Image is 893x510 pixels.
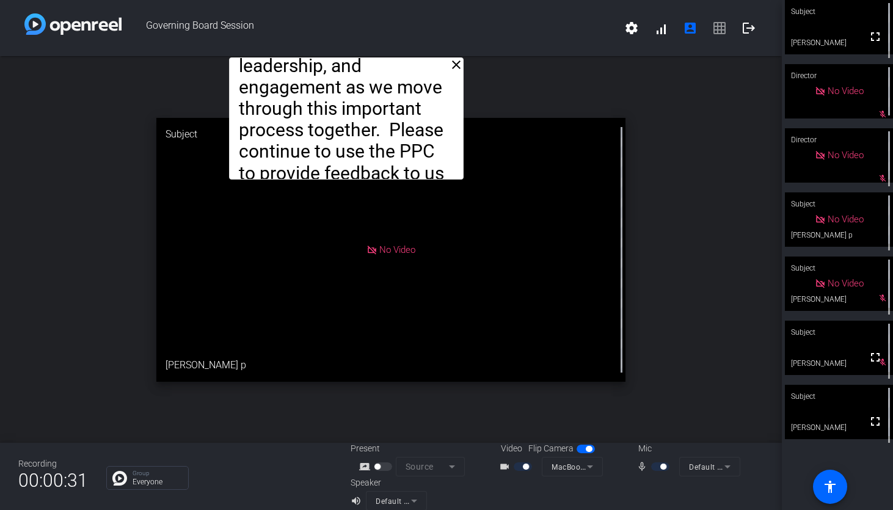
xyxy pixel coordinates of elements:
[868,29,883,44] mat-icon: fullscreen
[828,214,864,225] span: No Video
[828,150,864,161] span: No Video
[785,128,893,151] div: Director
[156,118,625,151] div: Subject
[683,21,698,35] mat-icon: account_box
[24,13,122,35] img: white-gradient.svg
[501,442,522,455] span: Video
[528,442,574,455] span: Flip Camera
[785,385,893,408] div: Subject
[868,350,883,365] mat-icon: fullscreen
[785,321,893,344] div: Subject
[239,12,454,205] p: Thank you for your ongoing support, leadership, and engagement as we move through this important ...
[626,442,748,455] div: Mic
[351,442,473,455] div: Present
[449,57,464,72] mat-icon: close
[785,64,893,87] div: Director
[785,192,893,216] div: Subject
[636,459,651,474] mat-icon: mic_none
[351,494,365,508] mat-icon: volume_up
[359,459,374,474] mat-icon: screen_share_outline
[379,244,415,255] span: No Video
[828,278,864,289] span: No Video
[828,86,864,97] span: No Video
[18,465,88,495] span: 00:00:31
[823,479,837,494] mat-icon: accessibility
[18,457,88,470] div: Recording
[133,470,182,476] p: Group
[351,476,424,489] div: Speaker
[868,414,883,429] mat-icon: fullscreen
[785,257,893,280] div: Subject
[122,13,617,43] span: Governing Board Session
[499,459,514,474] mat-icon: videocam_outline
[742,21,756,35] mat-icon: logout
[646,13,676,43] button: signal_cellular_alt
[133,478,182,486] p: Everyone
[624,21,639,35] mat-icon: settings
[112,471,127,486] img: Chat Icon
